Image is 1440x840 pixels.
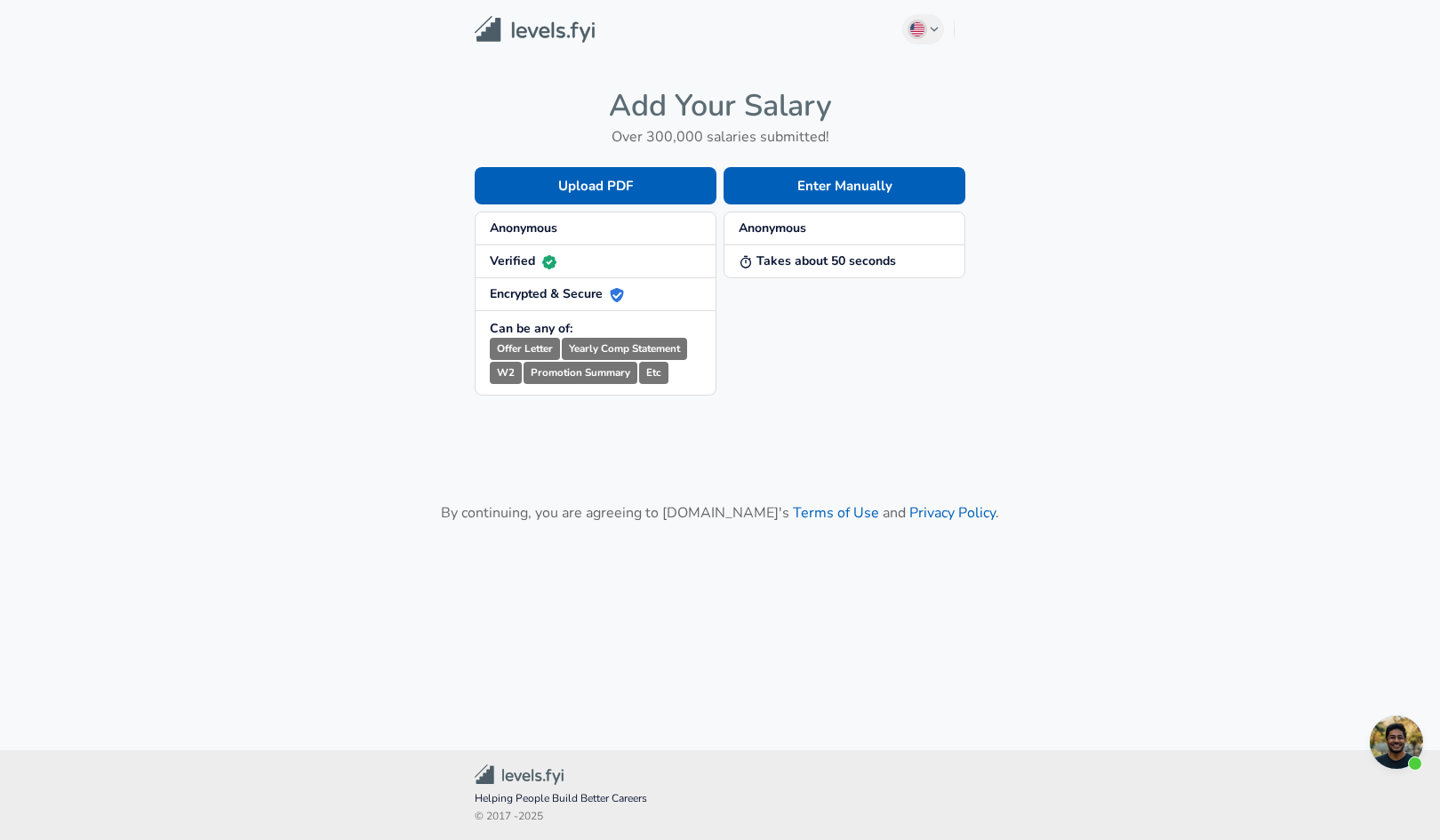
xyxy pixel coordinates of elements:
[639,362,668,384] small: Etc
[475,16,595,44] img: Levels.fyi
[909,503,996,523] a: Privacy Policy
[475,790,965,808] span: Helping People Build Better Careers
[490,285,624,302] strong: Encrypted & Secure
[739,220,806,236] strong: Anonymous
[490,320,572,337] strong: Can be any of:
[475,87,965,124] h4: Add Your Salary
[562,338,687,360] small: Yearly Comp Statement
[524,362,637,384] small: Promotion Summary
[1370,716,1423,769] div: Open chat
[902,14,945,44] button: English (US)
[475,167,716,204] button: Upload PDF
[475,124,965,149] h6: Over 300,000 salaries submitted!
[724,167,965,204] button: Enter Manually
[475,808,965,826] span: © 2017 - 2025
[475,764,564,785] img: Levels.fyi Community
[793,503,879,523] a: Terms of Use
[490,362,522,384] small: W2
[910,22,924,36] img: English (US)
[490,220,557,236] strong: Anonymous
[739,252,896,269] strong: Takes about 50 seconds
[490,338,560,360] small: Offer Letter
[490,252,556,269] strong: Verified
